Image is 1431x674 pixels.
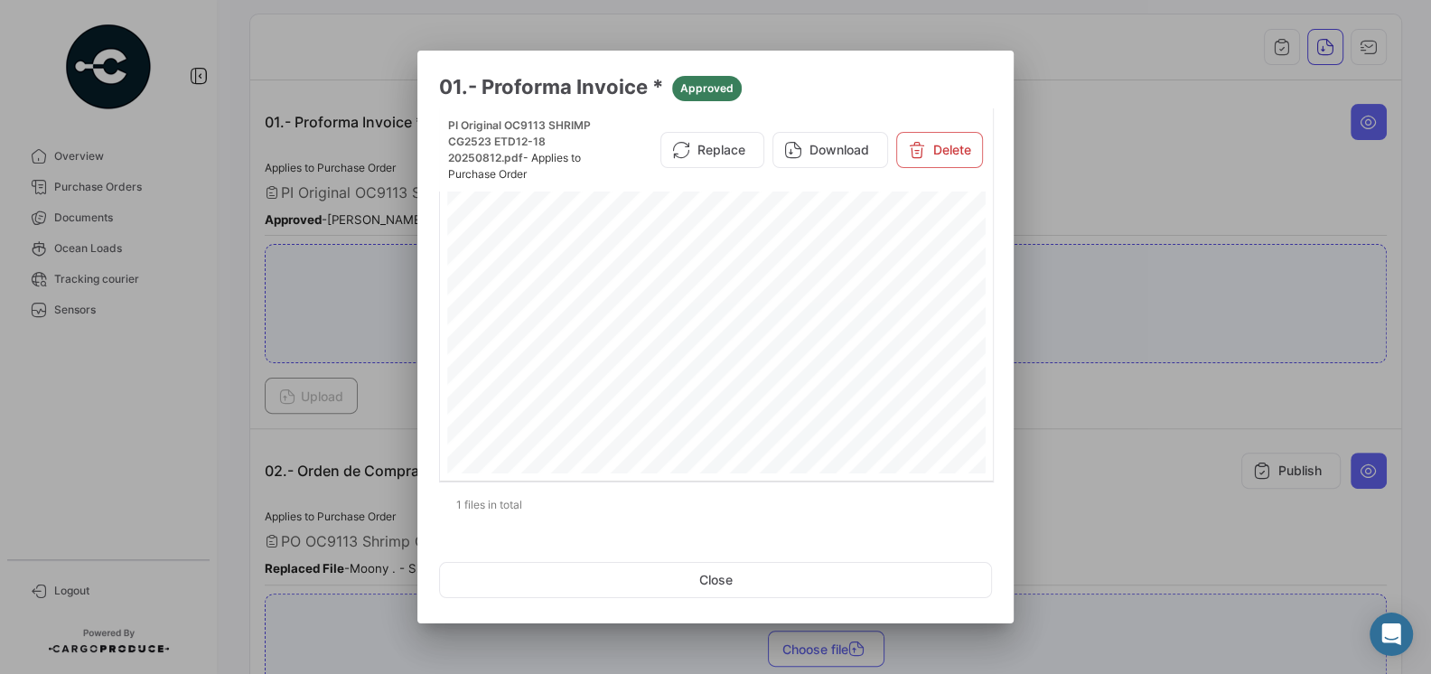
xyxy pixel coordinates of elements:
button: Replace [660,132,764,168]
button: Delete [896,132,983,168]
span: Approved [680,80,734,97]
div: 1 files in total [439,482,992,528]
div: Abrir Intercom Messenger [1370,613,1413,656]
h3: 01.- Proforma Invoice * [439,72,992,101]
button: Close [439,562,992,598]
span: PI Original OC9113 SHRIMP CG2523 ETD12-18 20250812.pdf [448,118,591,164]
button: Download [772,132,888,168]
